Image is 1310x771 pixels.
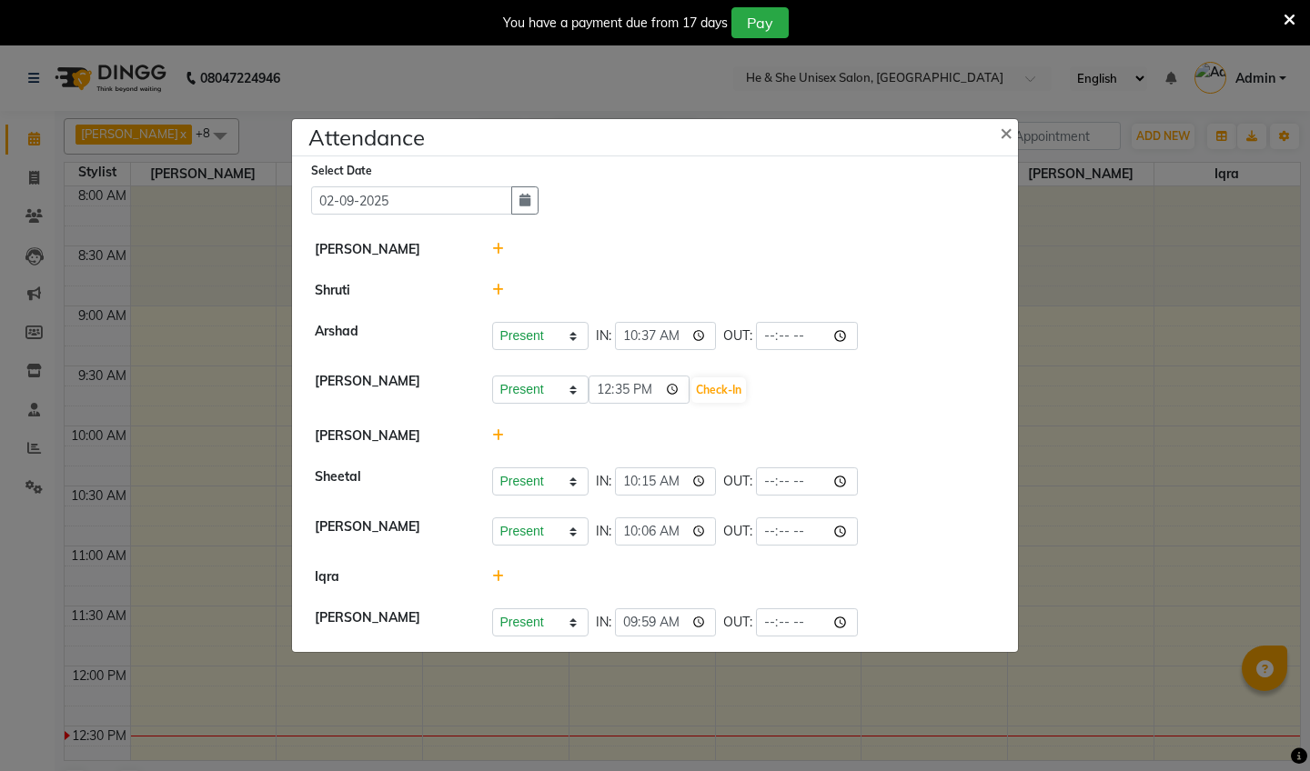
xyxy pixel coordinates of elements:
div: Shruti [301,281,479,300]
span: IN: [596,326,611,345]
span: × [1000,118,1013,145]
span: OUT: [723,472,752,491]
span: OUT: [723,613,752,632]
div: You have a payment due from 17 days [503,14,728,33]
label: Select Date [311,163,372,179]
h4: Attendance [308,121,425,154]
span: OUT: [723,326,752,345]
span: IN: [596,522,611,541]
input: Select date [311,186,512,215]
button: Close [985,106,1031,157]
div: Arshad [301,322,479,350]
button: Pay [731,7,789,38]
div: [PERSON_NAME] [301,372,479,405]
div: Sheetal [301,467,479,496]
div: Iqra [301,567,479,586]
div: [PERSON_NAME] [301,426,479,446]
div: [PERSON_NAME] [301,240,479,259]
span: IN: [596,472,611,491]
span: OUT: [723,522,752,541]
button: Check-In [691,377,746,403]
div: [PERSON_NAME] [301,517,479,546]
div: [PERSON_NAME] [301,608,479,636]
span: IN: [596,613,611,632]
